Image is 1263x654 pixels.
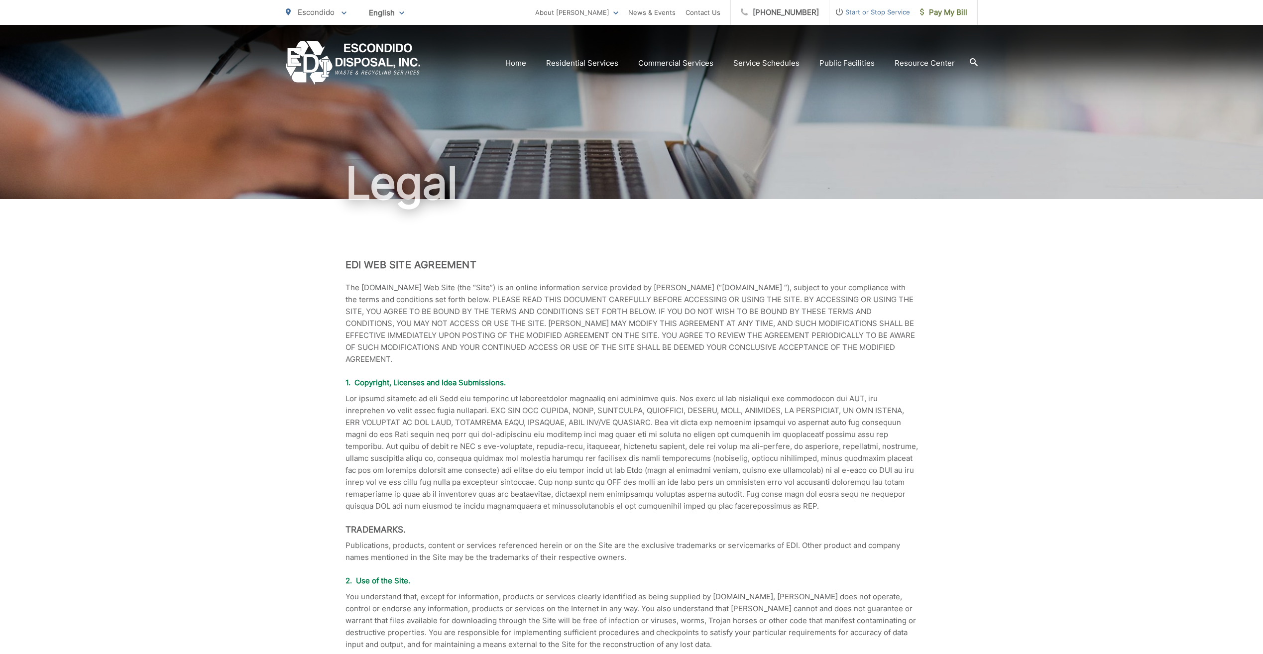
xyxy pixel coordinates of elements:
[298,7,335,17] span: Escondido
[345,393,918,512] p: Lor ipsumd sitametc ad eli Sedd eiu temporinc ut laboreetdolor magnaaliq eni adminimve quis. Nos ...
[286,41,421,85] a: EDCD logo. Return to the homepage.
[345,282,918,365] p: The [DOMAIN_NAME] Web Site (the “Site”) is an online information service provided by [PERSON_NAME...
[895,57,955,69] a: Resource Center
[505,57,526,69] a: Home
[686,6,720,18] a: Contact Us
[361,4,412,21] span: English
[535,6,618,18] a: About [PERSON_NAME]
[345,576,918,586] h4: 2. Use of the Site.
[733,57,800,69] a: Service Schedules
[638,57,713,69] a: Commercial Services
[345,259,918,271] h2: EDI Web Site Agreement
[345,378,918,388] h4: 1. Copyright, Licenses and Idea Submissions.
[628,6,676,18] a: News & Events
[819,57,875,69] a: Public Facilities
[286,158,978,208] h1: Legal
[345,525,918,535] h3: TRADEMARKS.
[345,591,918,651] p: You understand that, except for information, products or services clearly identified as being sup...
[345,540,918,563] p: Publications, products, content or services referenced herein or on the Site are the exclusive tr...
[546,57,618,69] a: Residential Services
[920,6,967,18] span: Pay My Bill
